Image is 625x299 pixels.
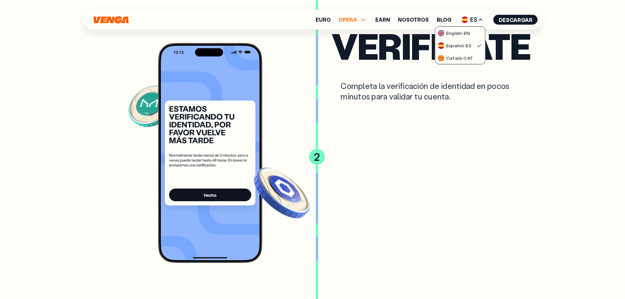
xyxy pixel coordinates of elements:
[462,16,468,23] img: flag-es
[438,42,471,49] div: Español - ES
[438,55,473,61] div: Català - CAT
[339,16,367,24] span: OPERA
[93,16,130,24] svg: Inicio
[438,30,470,36] div: English - EN
[332,30,531,61] h2: Verificate
[339,17,357,22] span: OPERA
[459,14,486,25] span: ES
[435,27,485,39] a: flag-ukEnglish-EN
[309,149,325,165] div: 2
[438,42,444,49] img: flag-es
[316,17,331,22] a: Euro
[438,30,444,36] img: flag-uk
[375,17,390,22] a: Earn
[437,17,451,22] a: Blog
[398,17,429,22] a: Nosotros
[341,81,531,101] div: Completa la verificación de identidad en pocos minutos para validar tu cuenta.
[127,43,311,263] img: phone
[493,15,538,25] button: Descargar
[435,52,485,64] a: flag-catCatalà-CAT
[435,39,485,52] a: flag-esEspañol-ES
[438,55,444,61] img: flag-cat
